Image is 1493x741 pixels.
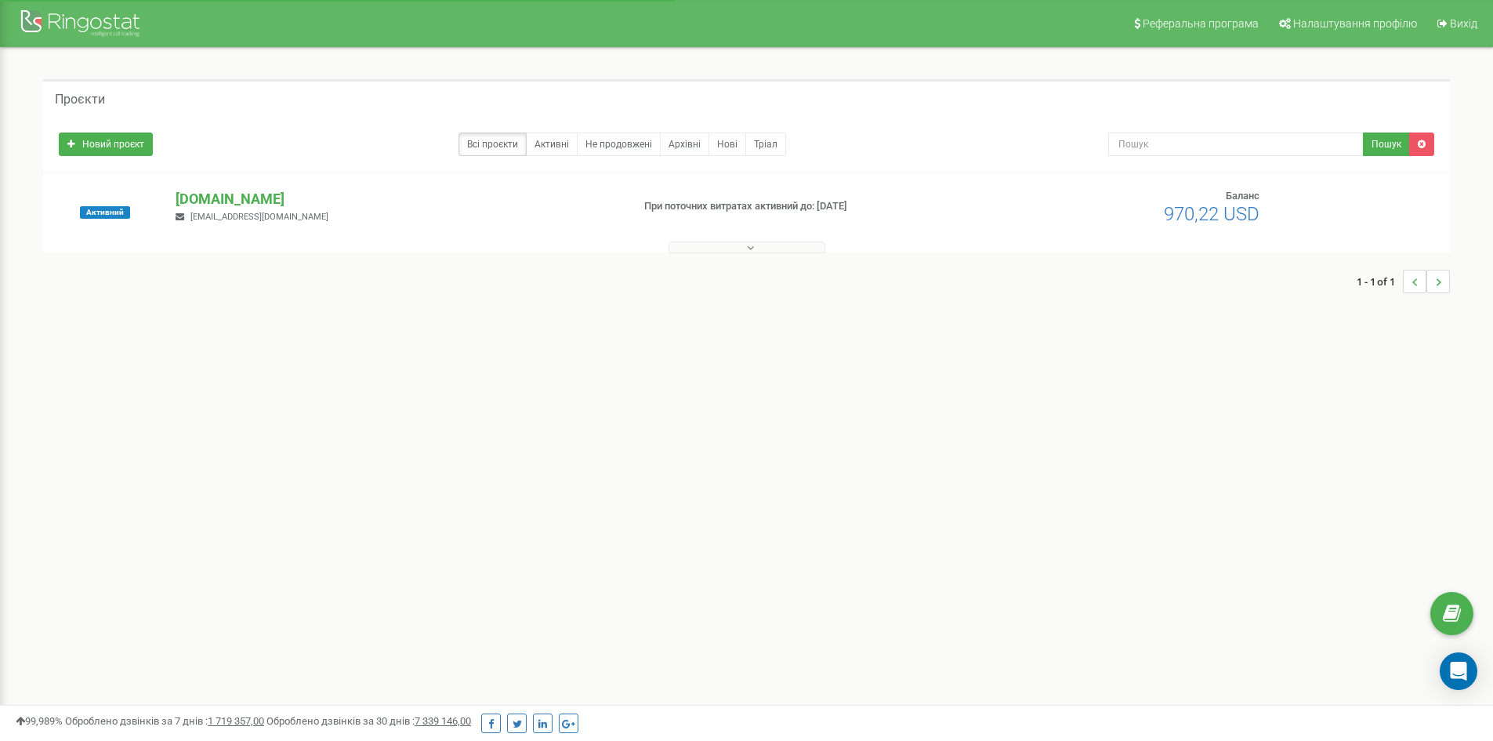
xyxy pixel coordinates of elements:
[208,715,264,727] u: 1 719 357,00
[1293,17,1417,30] span: Налаштування профілю
[1440,652,1477,690] div: Open Intercom Messenger
[1357,254,1450,309] nav: ...
[1226,190,1259,202] span: Баланс
[1108,133,1364,156] input: Пошук
[660,133,709,156] a: Архівні
[59,133,153,156] a: Новий проєкт
[1143,17,1259,30] span: Реферальна програма
[1450,17,1477,30] span: Вихід
[1363,133,1410,156] button: Пошук
[526,133,578,156] a: Активні
[1164,203,1259,225] span: 970,22 USD
[708,133,746,156] a: Нові
[65,715,264,727] span: Оброблено дзвінків за 7 днів :
[266,715,471,727] span: Оброблено дзвінків за 30 днів :
[577,133,661,156] a: Не продовжені
[176,189,618,209] p: [DOMAIN_NAME]
[644,199,970,214] p: При поточних витратах активний до: [DATE]
[80,206,130,219] span: Активний
[458,133,527,156] a: Всі проєкти
[415,715,471,727] u: 7 339 146,00
[16,715,63,727] span: 99,989%
[55,93,105,107] h5: Проєкти
[745,133,786,156] a: Тріал
[1357,270,1403,293] span: 1 - 1 of 1
[190,212,328,222] span: [EMAIL_ADDRESS][DOMAIN_NAME]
